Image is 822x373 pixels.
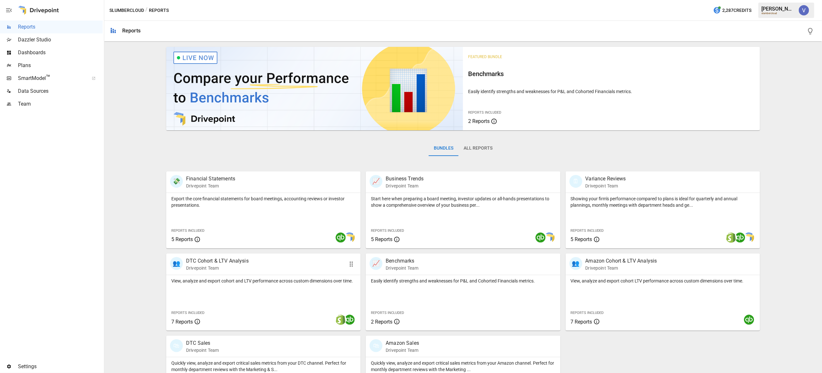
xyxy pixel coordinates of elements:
p: Quickly view, analyze and export critical sales metrics from your Amazon channel. Perfect for mon... [371,360,555,373]
img: quickbooks [336,232,346,243]
h6: Benchmarks [468,69,755,79]
p: Variance Reviews [586,175,626,183]
p: Easily identify strengths and weaknesses for P&L and Cohorted Financials metrics. [468,88,755,95]
span: Team [18,100,103,108]
span: 5 Reports [371,236,392,242]
span: Reports Included [371,229,404,233]
span: 7 Reports [571,319,592,325]
span: Dazzler Studio [18,36,103,44]
p: Amazon Cohort & LTV Analysis [586,257,657,265]
p: Benchmarks [386,257,418,265]
span: Reports Included [571,311,604,315]
div: 📈 [370,175,382,188]
span: 2 Reports [371,319,392,325]
img: video thumbnail [166,47,463,130]
p: Drivepoint Team [586,265,657,271]
p: Drivepoint Team [586,183,626,189]
span: Reports Included [571,229,604,233]
span: Settings [18,363,103,370]
div: 📈 [370,257,382,270]
p: Drivepoint Team [386,183,424,189]
span: Reports [18,23,103,31]
p: Drivepoint Team [386,265,418,271]
span: Reports Included [171,311,204,315]
img: smart model [345,232,355,243]
div: 🛍 [170,339,183,352]
img: smart model [744,232,754,243]
p: View, analyze and export cohort LTV performance across custom dimensions over time. [571,278,755,284]
p: View, analyze and export cohort and LTV performance across custom dimensions over time. [171,278,355,284]
span: ™ [46,74,50,82]
img: shopify [726,232,736,243]
p: Business Trends [386,175,424,183]
button: slumbercloud [109,6,144,14]
img: shopify [336,315,346,325]
p: Drivepoint Team [186,183,235,189]
div: 🗓 [569,175,582,188]
span: 5 Reports [171,236,193,242]
div: 👥 [569,257,582,270]
p: Start here when preparing a board meeting, investor updates or all-hands presentations to show a ... [371,195,555,208]
span: SmartModel [18,74,85,82]
div: 👥 [170,257,183,270]
p: DTC Sales [186,339,219,347]
span: Reports Included [171,229,204,233]
button: Bundles [429,141,458,156]
p: Drivepoint Team [386,347,419,353]
div: 🛍 [370,339,382,352]
span: Reports Included [371,311,404,315]
button: 2,287Credits [711,4,754,16]
img: quickbooks [345,315,355,325]
img: quickbooks [744,315,754,325]
div: Reports [122,28,141,34]
p: DTC Cohort & LTV Analysis [186,257,249,265]
p: Amazon Sales [386,339,419,347]
span: Reports Included [468,110,501,115]
img: quickbooks [535,232,546,243]
button: Vansh Shah [795,1,813,19]
p: Financial Statements [186,175,235,183]
img: quickbooks [735,232,745,243]
span: Featured Bundle [468,55,502,59]
img: Vansh Shah [799,5,809,15]
div: [PERSON_NAME] [762,6,795,12]
p: Showing your firm's performance compared to plans is ideal for quarterly and annual plannings, mo... [571,195,755,208]
p: Export the core financial statements for board meetings, accounting reviews or investor presentat... [171,195,355,208]
div: slumbercloud [762,12,795,15]
div: 💸 [170,175,183,188]
p: Drivepoint Team [186,265,249,271]
span: Plans [18,62,103,69]
div: / [145,6,148,14]
p: Easily identify strengths and weaknesses for P&L and Cohorted Financials metrics. [371,278,555,284]
p: Drivepoint Team [186,347,219,353]
p: Quickly view, analyze and export critical sales metrics from your DTC channel. Perfect for monthl... [171,360,355,373]
button: All Reports [458,141,498,156]
span: 2,287 Credits [723,6,752,14]
span: Dashboards [18,49,103,56]
span: 5 Reports [571,236,592,242]
span: 7 Reports [171,319,193,325]
img: smart model [544,232,555,243]
span: Data Sources [18,87,103,95]
span: 2 Reports [468,118,490,124]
